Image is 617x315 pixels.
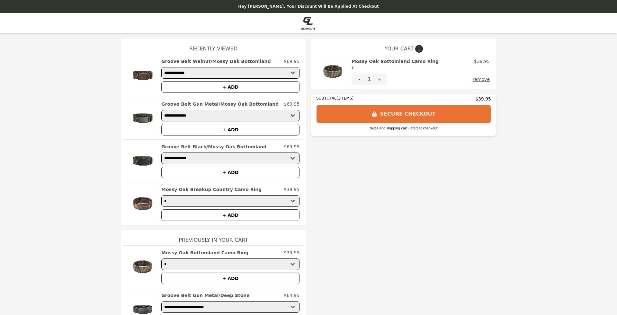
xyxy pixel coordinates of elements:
[127,101,158,136] img: Groove Belt Gun Metal/Mossy Oak Bottomland
[161,258,300,270] select: Select a product variant
[4,4,613,9] p: Hey [PERSON_NAME], your discount will be applied at checkout
[161,81,300,93] button: + ADD
[161,273,300,284] button: + ADD
[367,74,371,85] div: 1
[161,153,300,164] select: Select a product variant
[284,292,300,299] p: $64.95
[284,58,300,65] p: $69.95
[127,186,158,221] img: Mossy Oak Breakup Country Camo Ring
[352,74,367,85] button: -
[127,144,158,178] img: Groove Belt Black/Mossy Oak Bottomland
[473,74,490,85] button: remove
[284,144,300,150] p: $69.95
[161,301,300,313] select: Select a product variant
[284,101,300,107] p: $69.95
[384,45,414,53] span: YOUR CART
[316,96,336,101] span: SUBTOTAL
[284,249,300,256] p: $39.95
[161,195,300,207] select: Select a product variant
[161,58,271,65] h2: Groove Belt Walnut/Mossy Oak Bottomland
[161,292,250,299] h2: Groove Belt Gun Metal/Deep Stone
[474,58,490,65] p: $39.95
[301,17,316,30] img: Brand Logo
[161,209,300,221] button: + ADD
[161,110,300,121] select: Select a product variant
[161,186,262,193] h2: Mossy Oak Breakup Country Camo Ring
[415,45,423,53] span: 1
[123,39,303,54] h1: Recently Viewed
[161,101,279,107] h2: Groove Belt Gun Metal/Mossy Oak Bottomland
[284,186,300,193] p: $39.95
[352,58,439,71] h2: Mossy Oak Bottomland Camo Ring
[123,230,303,245] h1: Previously In Your Cart
[161,249,248,256] h2: Mossy Oak Bottomland Camo Ring
[316,126,491,131] div: taxes and shipping calculated at checkout
[371,74,387,85] button: +
[161,144,266,150] h2: Groove Belt Black/Mossy Oak Bottomland
[127,58,158,93] img: Groove Belt Walnut/Mossy Oak Bottomland
[352,65,439,71] div: 9
[161,67,300,79] select: Select a product variant
[127,249,158,284] img: Mossy Oak Bottomland Camo Ring
[161,167,300,178] button: + ADD
[336,96,353,101] span: ( 1 ITEMS)
[161,124,300,136] button: + ADD
[317,58,348,85] img: Mossy Oak Bottomland Camo Ring
[475,96,491,102] span: $39.95
[316,105,491,123] button: SECURE CHECKOUT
